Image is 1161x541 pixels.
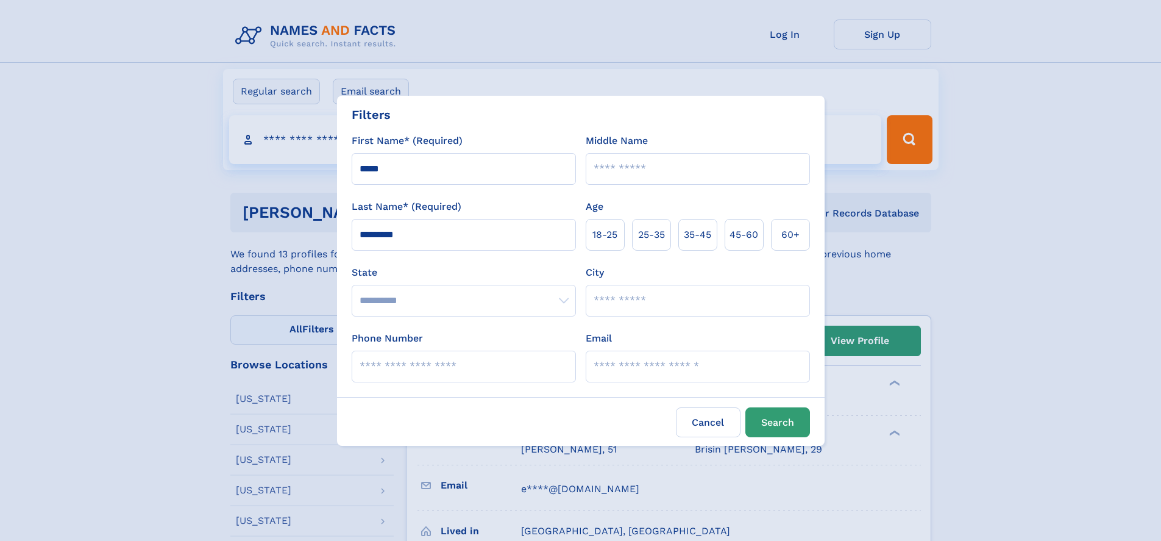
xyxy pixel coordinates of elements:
[684,228,711,242] span: 35‑45
[586,199,603,214] label: Age
[352,106,391,124] div: Filters
[352,331,423,346] label: Phone Number
[730,228,758,242] span: 45‑60
[586,331,612,346] label: Email
[745,407,810,437] button: Search
[592,228,617,242] span: 18‑25
[781,228,800,242] span: 60+
[676,407,740,437] label: Cancel
[638,228,665,242] span: 25‑35
[352,199,461,214] label: Last Name* (Required)
[352,134,463,148] label: First Name* (Required)
[352,265,576,280] label: State
[586,134,648,148] label: Middle Name
[586,265,604,280] label: City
